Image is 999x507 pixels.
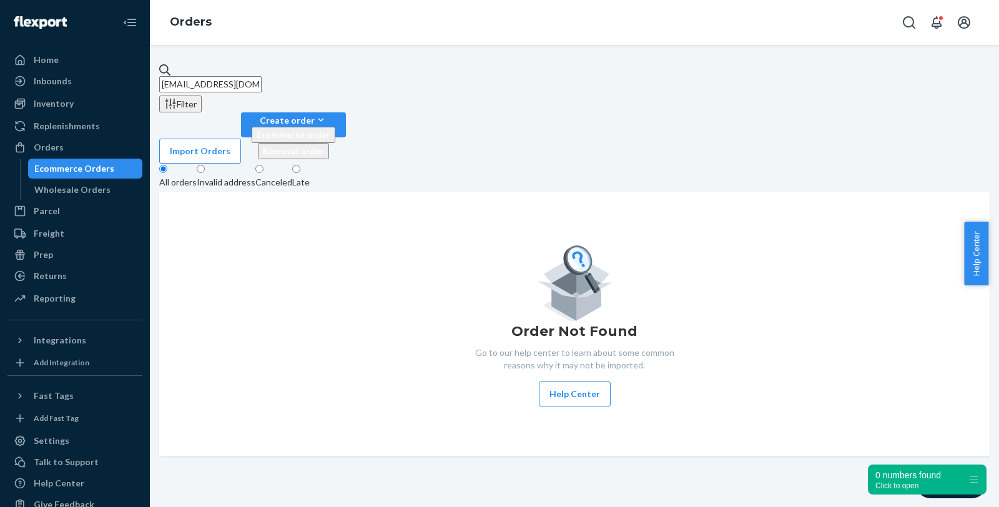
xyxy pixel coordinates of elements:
[34,162,114,175] div: Ecommerce Orders
[34,435,69,447] div: Settings
[160,4,222,41] ol: breadcrumbs
[7,137,142,157] a: Orders
[159,165,167,173] input: All orders
[7,386,142,406] button: Fast Tags
[7,245,142,265] a: Prep
[34,357,89,368] div: Add Integration
[263,145,324,156] span: Removal order
[34,477,84,490] div: Help Center
[34,227,64,240] div: Freight
[34,75,72,87] div: Inbounds
[159,76,262,92] input: Search orders
[7,473,142,493] a: Help Center
[964,222,988,285] button: Help Center
[7,71,142,91] a: Inbounds
[34,205,60,217] div: Parcel
[7,288,142,308] a: Reporting
[539,381,611,406] button: Help Center
[465,347,684,372] p: Go to our help center to learn about some common reasons why it may not be imported.
[34,334,86,347] div: Integrations
[34,390,74,402] div: Fast Tags
[34,456,99,468] div: Talk to Support
[897,10,922,35] button: Open Search Box
[257,129,330,140] span: Ecommerce order
[34,184,111,196] div: Wholesale Orders
[7,452,142,472] button: Talk to Support
[197,165,205,173] input: Invalid address
[14,16,67,29] img: Flexport logo
[7,355,142,370] a: Add Integration
[170,15,212,29] a: Orders
[34,413,79,423] div: Add Fast Tag
[255,165,263,173] input: Canceled
[537,242,613,322] img: Empty list
[159,139,241,164] button: Import Orders
[117,10,142,35] button: Close Navigation
[241,112,346,137] button: Create orderEcommerce orderRemoval order
[164,97,197,111] div: Filter
[7,94,142,114] a: Inventory
[159,96,202,112] button: Filter
[952,10,977,35] button: Open account menu
[252,114,335,127] div: Create order
[292,165,300,173] input: Late
[34,54,59,66] div: Home
[28,159,143,179] a: Ecommerce Orders
[34,97,74,110] div: Inventory
[924,10,949,35] button: Open notifications
[258,143,329,159] button: Removal order
[34,270,67,282] div: Returns
[7,431,142,451] a: Settings
[252,127,335,143] button: Ecommerce order
[511,322,637,342] h1: Order Not Found
[7,116,142,136] a: Replenishments
[255,176,292,189] div: Canceled
[28,180,143,200] a: Wholesale Orders
[7,50,142,70] a: Home
[34,141,64,154] div: Orders
[34,120,100,132] div: Replenishments
[7,411,142,426] a: Add Fast Tag
[7,224,142,244] a: Freight
[7,266,142,286] a: Returns
[159,176,197,189] div: All orders
[7,201,142,221] a: Parcel
[34,292,76,305] div: Reporting
[197,176,255,189] div: Invalid address
[7,330,142,350] button: Integrations
[34,249,53,261] div: Prep
[27,9,53,20] span: Chat
[292,176,310,189] div: Late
